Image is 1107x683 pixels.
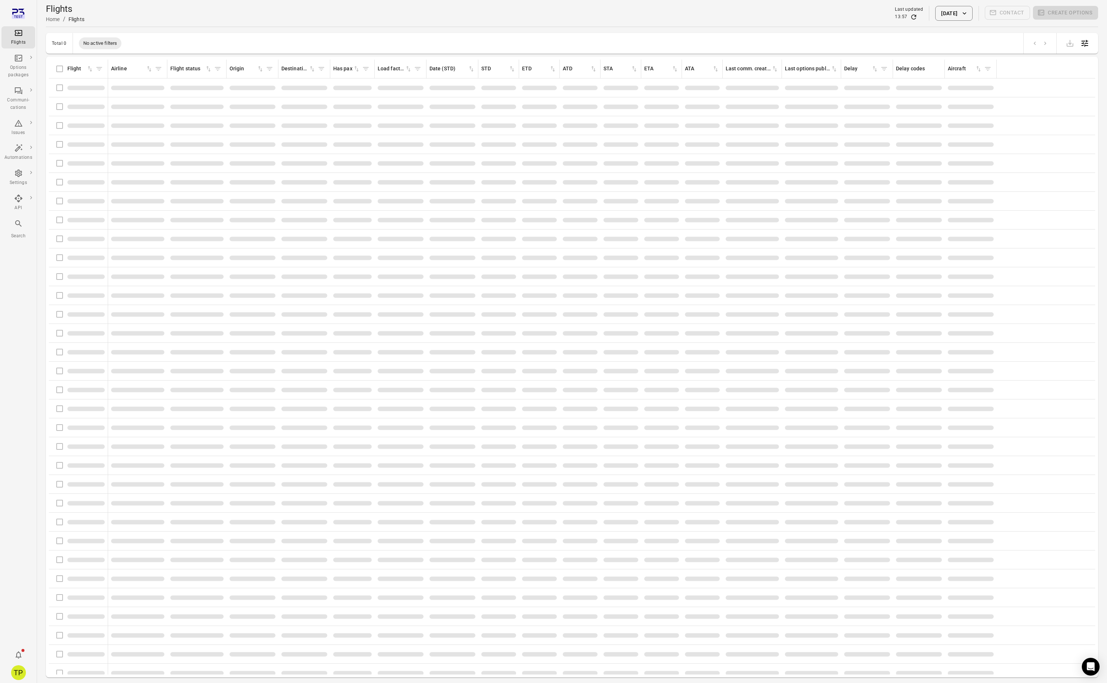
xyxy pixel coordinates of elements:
[333,65,360,73] div: Sort by has pax in ascending order
[281,65,316,73] div: Sort by destination in ascending order
[52,41,67,46] div: Total 0
[4,129,32,137] div: Issues
[522,65,556,73] div: Sort by ETD in ascending order
[910,13,917,21] button: Refresh data
[4,179,32,187] div: Settings
[264,63,275,74] span: Filter by origin
[412,63,423,74] span: Filter by load factor
[8,662,29,683] button: Tómas Páll Máté
[4,154,32,161] div: Automations
[644,65,679,73] div: Sort by ETA in ascending order
[935,6,972,21] button: [DATE]
[844,65,879,73] div: Sort by delay in ascending order
[1,217,35,242] button: Search
[79,40,122,47] span: No active filters
[1,141,35,164] a: Automations
[603,65,638,73] div: Sort by STA in ascending order
[11,665,26,680] div: TP
[948,65,982,73] div: Sort by aircraft in ascending order
[685,65,719,73] div: Sort by ATA in ascending order
[4,97,32,111] div: Communi-cations
[895,13,907,21] div: 13:57
[1030,38,1050,48] nav: pagination navigation
[1033,6,1098,21] span: Please make a selection to create an option package
[4,39,32,46] div: Flights
[1,84,35,114] a: Communi-cations
[785,65,838,73] div: Sort by last options package published in ascending order
[879,63,890,74] span: Filter by delay
[481,65,516,73] div: Sort by STD in ascending order
[985,6,1030,21] span: Please make a selection to create communications
[982,63,993,74] span: Filter by aircraft
[1,51,35,81] a: Options packages
[4,64,32,79] div: Options packages
[316,63,327,74] span: Filter by destination
[1082,658,1100,676] div: Open Intercom Messenger
[46,16,60,22] a: Home
[360,63,371,74] span: Filter by has pax
[1077,36,1092,51] button: Open table configuration
[212,63,223,74] span: Filter by flight status
[46,3,84,15] h1: Flights
[1,117,35,139] a: Issues
[895,6,923,13] div: Last updated
[563,65,597,73] div: Sort by ATD in ascending order
[68,16,84,23] div: Flights
[726,65,779,73] div: Sort by last communication created in ascending order
[1,192,35,214] a: API
[170,65,212,73] div: Sort by flight status in ascending order
[67,65,94,73] div: Sort by flight in ascending order
[11,647,26,662] button: Notifications
[1,26,35,48] a: Flights
[63,15,66,24] li: /
[1063,39,1077,46] span: Please make a selection to export
[429,65,475,73] div: Sort by date (STD) in ascending order
[4,204,32,212] div: API
[153,63,164,74] span: Filter by airline
[4,232,32,240] div: Search
[1,167,35,189] a: Settings
[896,65,942,73] div: Delay codes
[378,65,412,73] div: Sort by load factor in ascending order
[230,65,264,73] div: Sort by origin in ascending order
[94,63,105,74] span: Filter by flight
[111,65,153,73] div: Sort by airline in ascending order
[46,15,84,24] nav: Breadcrumbs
